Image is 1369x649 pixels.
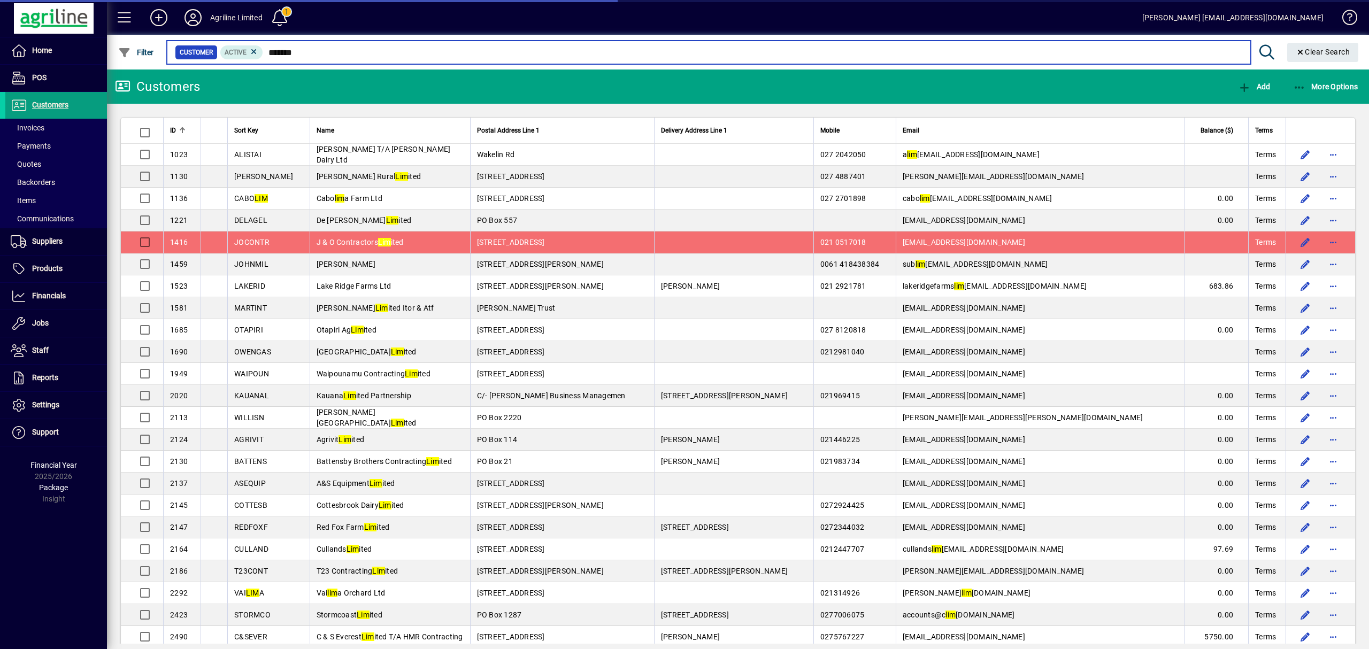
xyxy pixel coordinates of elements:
span: Customer [180,47,213,58]
span: Suppliers [32,237,63,245]
button: Edit [1297,453,1314,470]
div: Email [903,125,1178,136]
em: Lim [395,172,408,181]
span: CULLAND [234,545,268,553]
span: 2145 [170,501,188,509]
span: Postal Address Line 1 [477,125,540,136]
span: 0212447707 [820,545,865,553]
button: More options [1325,519,1342,536]
span: 1221 [170,216,188,225]
span: [PERSON_NAME] Trust [477,304,556,312]
button: Edit [1297,299,1314,316]
button: More options [1325,146,1342,163]
a: Support [5,419,107,446]
span: J & O Contractors ited [317,238,404,246]
button: More options [1325,343,1342,360]
span: Email [903,125,919,136]
span: 021969415 [820,391,860,400]
a: Settings [5,392,107,419]
a: Products [5,256,107,282]
a: Quotes [5,155,107,173]
button: Filter [116,43,157,62]
div: Balance ($) [1191,125,1243,136]
a: Suppliers [5,228,107,255]
span: [EMAIL_ADDRESS][DOMAIN_NAME] [903,238,1025,246]
span: KAUANAL [234,391,269,400]
span: C/- [PERSON_NAME] Business Managemen [477,391,626,400]
span: LAKERID [234,282,265,290]
span: PO Box 557 [477,216,518,225]
span: Terms [1255,259,1276,269]
em: Lim [372,567,385,575]
div: [PERSON_NAME] [EMAIL_ADDRESS][DOMAIN_NAME] [1142,9,1324,26]
div: ID [170,125,194,136]
span: [STREET_ADDRESS][PERSON_NAME] [477,260,604,268]
span: [EMAIL_ADDRESS][DOMAIN_NAME] [903,216,1025,225]
a: Payments [5,137,107,155]
mat-chip: Activation Status: Active [220,45,263,59]
button: Edit [1297,606,1314,623]
span: Terms [1255,522,1276,532]
span: [PERSON_NAME] [661,435,720,444]
span: [PERSON_NAME] [317,260,375,268]
span: 2186 [170,567,188,575]
span: [EMAIL_ADDRESS][DOMAIN_NAME] [903,523,1025,531]
span: VAI A [234,589,264,597]
em: lim [920,194,930,203]
span: 021 2921781 [820,282,866,290]
span: [STREET_ADDRESS][PERSON_NAME] [661,567,788,575]
span: JOCONTR [234,238,270,246]
button: More options [1325,277,1342,295]
span: T23 Contracting ited [317,567,398,575]
span: Terms [1255,456,1276,467]
em: Lim [347,545,359,553]
span: Terms [1255,566,1276,576]
span: Financials [32,291,66,300]
span: 027 4887401 [820,172,866,181]
span: T23CONT [234,567,268,575]
em: Lim [378,238,391,246]
button: Edit [1297,234,1314,251]
button: Clear [1287,43,1359,62]
span: Otapiri Ag ited [317,326,376,334]
button: Edit [1297,365,1314,382]
span: [STREET_ADDRESS] [477,347,545,356]
button: Edit [1297,256,1314,273]
span: Filter [118,48,154,57]
div: Customers [115,78,200,95]
span: 2292 [170,589,188,597]
span: Delivery Address Line 1 [661,125,727,136]
span: Cottesbrook Dairy ited [317,501,404,509]
em: Lim [375,304,388,312]
button: More Options [1290,77,1361,96]
span: Name [317,125,334,136]
button: More options [1325,299,1342,316]
span: ALISTAI [234,150,262,159]
span: [EMAIL_ADDRESS][DOMAIN_NAME] [903,435,1025,444]
span: 027 2042050 [820,150,866,159]
span: Battensby Brothers Contracting ited [317,457,452,466]
span: cullands [EMAIL_ADDRESS][DOMAIN_NAME] [903,545,1064,553]
span: Customers [32,101,68,109]
div: Agriline Limited [210,9,263,26]
button: More options [1325,606,1342,623]
span: Staff [32,346,49,354]
em: lim [932,545,942,553]
button: Edit [1297,146,1314,163]
span: Lake Ridge Farms Ltd [317,282,391,290]
button: Edit [1297,277,1314,295]
td: 0.00 [1184,560,1248,582]
td: 0.00 [1184,429,1248,451]
td: 0.00 [1184,473,1248,495]
span: [STREET_ADDRESS] [477,479,545,488]
em: lim [954,282,964,290]
span: Terms [1255,346,1276,357]
a: Reports [5,365,107,391]
a: POS [5,65,107,91]
button: More options [1325,168,1342,185]
span: Backorders [11,178,55,187]
span: 2164 [170,545,188,553]
span: Terms [1255,390,1276,401]
em: Lim [364,523,377,531]
span: 1685 [170,326,188,334]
